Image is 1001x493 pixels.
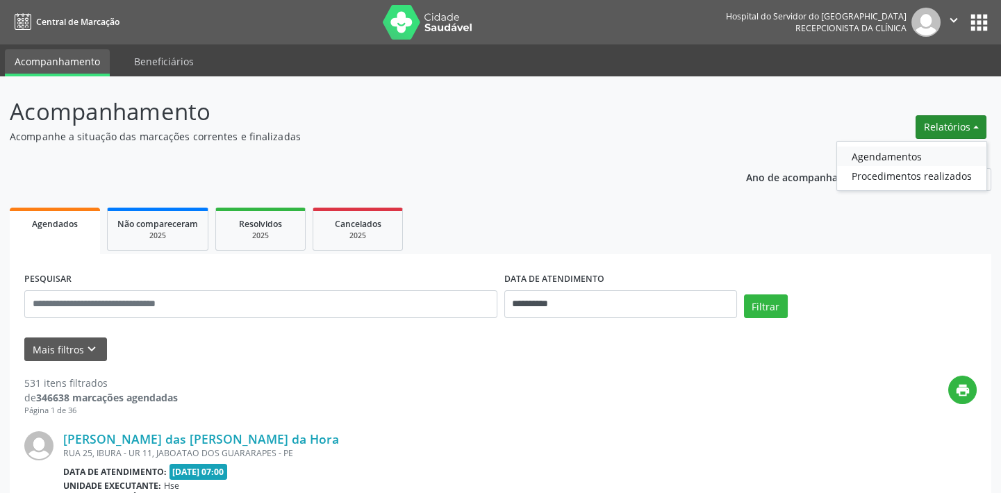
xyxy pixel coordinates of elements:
[10,94,697,129] p: Acompanhamento
[239,218,282,230] span: Resolvidos
[836,141,987,191] ul: Relatórios
[941,8,967,37] button: 
[837,147,986,166] a: Agendamentos
[63,447,768,459] div: RUA 25, IBURA - UR 11, JABOATAO DOS GUARARAPES - PE
[169,464,228,480] span: [DATE] 07:00
[84,342,99,357] i: keyboard_arrow_down
[226,231,295,241] div: 2025
[63,431,339,446] a: [PERSON_NAME] das [PERSON_NAME] da Hora
[916,115,986,139] button: Relatórios
[5,49,110,76] a: Acompanhamento
[24,431,53,460] img: img
[744,294,788,318] button: Filtrar
[746,168,869,185] p: Ano de acompanhamento
[837,166,986,185] a: Procedimentos realizados
[36,16,119,28] span: Central de Marcação
[504,269,604,290] label: DATA DE ATENDIMENTO
[117,231,198,241] div: 2025
[726,10,907,22] div: Hospital do Servidor do [GEOGRAPHIC_DATA]
[24,390,178,405] div: de
[323,231,392,241] div: 2025
[24,337,107,362] button: Mais filtroskeyboard_arrow_down
[24,405,178,417] div: Página 1 de 36
[10,129,697,144] p: Acompanhe a situação das marcações correntes e finalizadas
[124,49,204,74] a: Beneficiários
[63,480,161,492] b: Unidade executante:
[955,383,970,398] i: print
[10,10,119,33] a: Central de Marcação
[795,22,907,34] span: Recepcionista da clínica
[335,218,381,230] span: Cancelados
[911,8,941,37] img: img
[36,391,178,404] strong: 346638 marcações agendadas
[24,376,178,390] div: 531 itens filtrados
[164,480,179,492] span: Hse
[32,218,78,230] span: Agendados
[946,12,961,28] i: 
[967,10,991,35] button: apps
[24,269,72,290] label: PESQUISAR
[117,218,198,230] span: Não compareceram
[948,376,977,404] button: print
[63,466,167,478] b: Data de atendimento:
